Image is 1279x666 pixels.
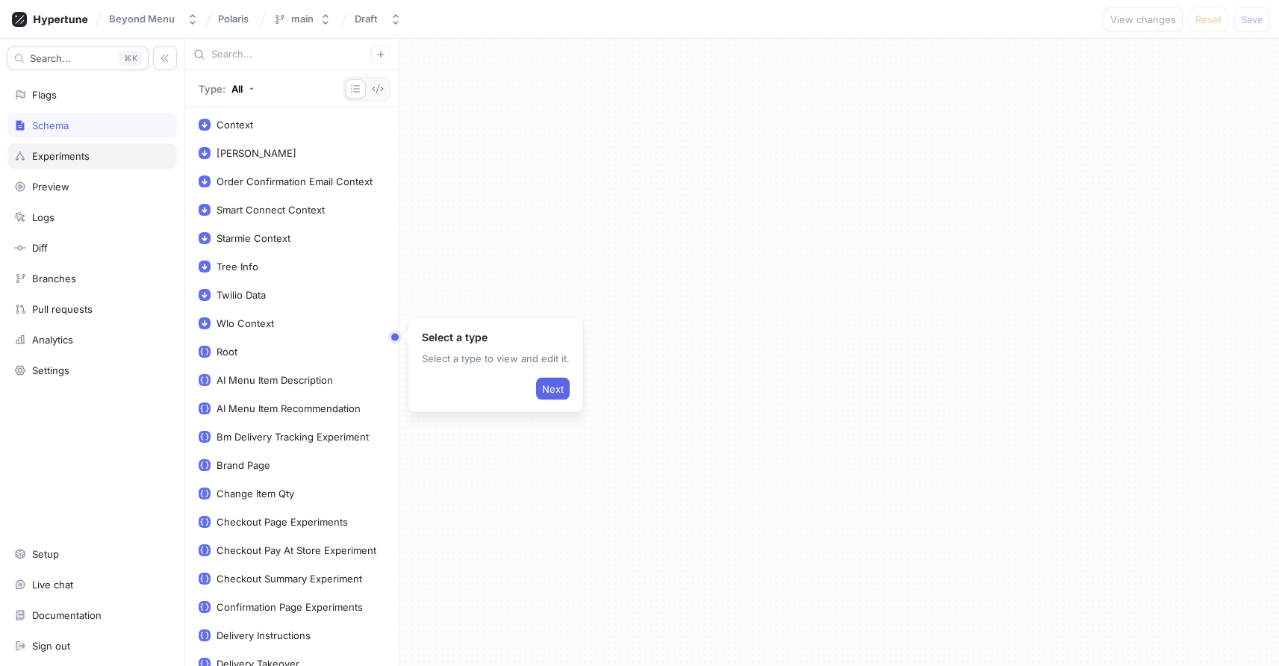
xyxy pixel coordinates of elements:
div: Beyond Menu [109,13,175,25]
div: Change Item Qty [217,488,294,500]
input: Search... [211,47,371,62]
div: Pull requests [32,303,93,315]
div: Starmie Context [217,232,290,244]
div: Checkout Pay At Store Experiment [217,544,376,556]
button: Reset [1189,7,1228,31]
div: AI Menu Item Description [217,374,333,386]
div: Setup [32,548,59,560]
button: main [267,7,337,31]
div: Analytics [32,334,73,346]
div: Schema [32,119,69,131]
div: AI Menu Item Recommendation [217,402,361,414]
span: Save [1241,15,1263,24]
div: Flags [32,89,57,101]
span: Polaris [218,13,249,24]
a: Documentation [7,603,177,628]
div: [PERSON_NAME] [217,147,296,159]
div: Tree Info [217,261,258,273]
p: Type: [199,83,225,95]
div: Root [217,346,237,358]
div: Branches [32,273,76,284]
div: Draft [355,13,378,25]
div: Wlo Context [217,317,274,329]
div: Diff [32,242,48,254]
div: Logs [32,211,55,223]
button: Search...K [7,46,149,70]
button: Draft [349,7,408,31]
div: Settings [32,364,69,376]
div: Preview [32,181,69,193]
div: Smart Connect Context [217,204,325,216]
button: Beyond Menu [103,7,205,31]
button: View changes [1104,7,1183,31]
span: View changes [1110,15,1176,24]
div: All [231,83,243,95]
div: Twilio Data [217,289,266,301]
div: Order Confirmation Email Context [217,175,373,187]
div: main [291,13,314,25]
button: Type: All [193,75,260,102]
div: Documentation [32,609,102,621]
div: Live chat [32,579,73,591]
div: Brand Page [217,459,270,471]
button: Save [1234,7,1270,31]
div: Sign out [32,640,70,652]
div: Delivery Instructions [217,629,311,641]
div: Checkout Page Experiments [217,516,348,528]
div: Checkout Summary Experiment [217,573,362,585]
div: Confirmation Page Experiments [217,601,363,613]
div: Experiments [32,150,90,162]
span: Reset [1195,15,1222,24]
div: Context [217,119,253,131]
span: Search... [30,54,71,63]
div: K [119,51,142,66]
div: Bm Delivery Tracking Experiment [217,431,369,443]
